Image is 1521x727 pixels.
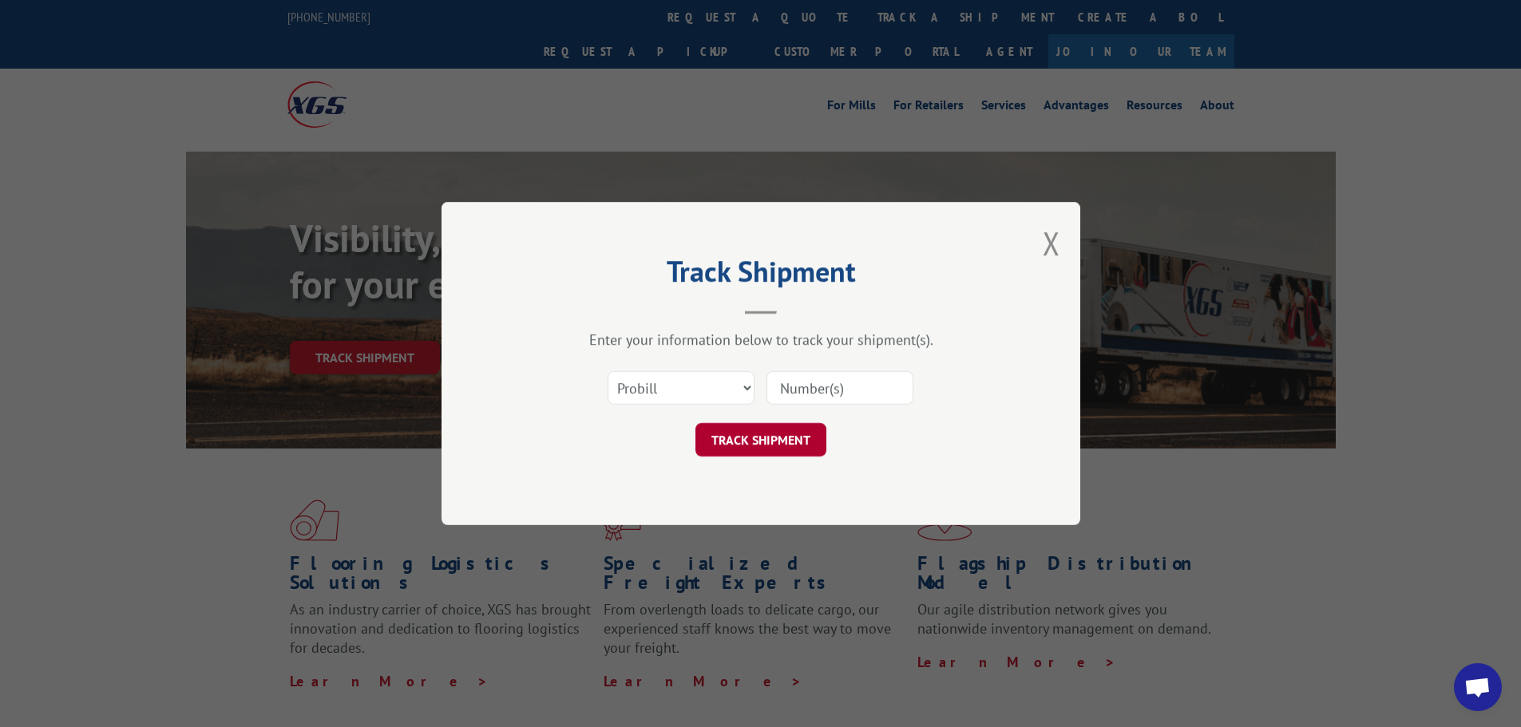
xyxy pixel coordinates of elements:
input: Number(s) [766,371,913,405]
div: Open chat [1454,663,1502,711]
div: Enter your information below to track your shipment(s). [521,330,1000,349]
button: TRACK SHIPMENT [695,423,826,456]
h2: Track Shipment [521,260,1000,290]
button: Close modal [1043,222,1060,264]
